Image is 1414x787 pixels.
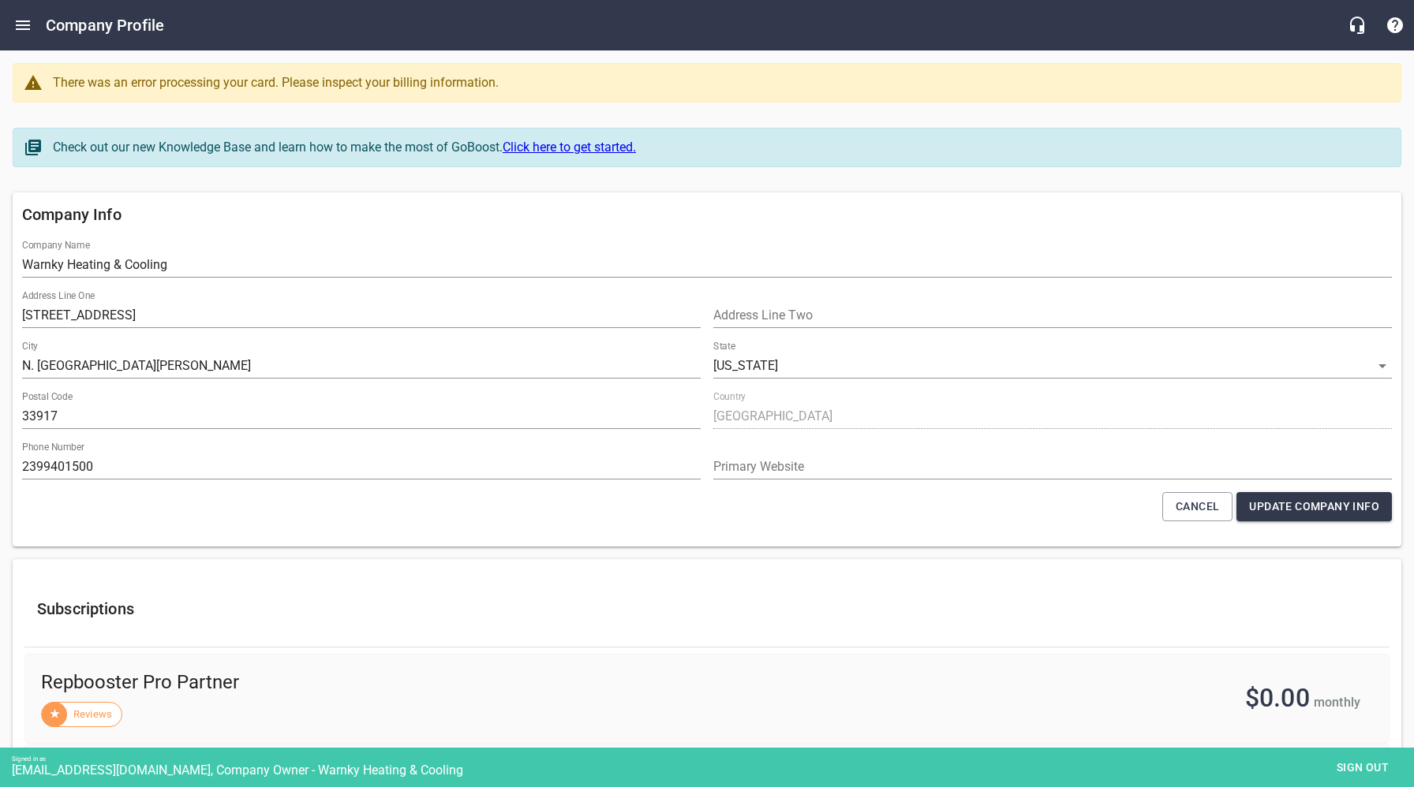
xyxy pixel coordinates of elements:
[41,670,730,696] span: Repbooster Pro Partner
[22,241,90,251] label: Company Name
[12,763,1414,778] div: [EMAIL_ADDRESS][DOMAIN_NAME], Company Owner - Warnky Heating & Cooling
[13,63,1401,103] a: There was an error processing your card. Please inspect your billing information.
[713,393,746,402] label: Country
[1338,6,1376,44] button: Live Chat
[503,140,636,155] a: Click here to get started.
[1330,758,1396,778] span: Sign out
[1249,497,1379,517] span: Update Company Info
[41,702,122,727] div: Reviews
[22,443,84,453] label: Phone Number
[1162,492,1233,521] button: Cancel
[22,202,1392,227] h6: Company Info
[1376,6,1414,44] button: Support Portal
[22,292,95,301] label: Address Line One
[12,755,1414,763] div: Signed in as
[22,342,38,352] label: City
[1236,492,1392,521] button: Update Company Info
[37,596,1377,621] h6: Subscriptions
[1323,753,1402,782] button: Sign out
[22,393,73,402] label: Postal Code
[4,6,42,44] button: Open drawer
[1314,695,1360,710] span: monthly
[46,13,164,38] h6: Company Profile
[64,707,122,722] span: Reviews
[1245,683,1310,713] span: $0.00
[53,138,1385,157] div: Check out our new Knowledge Base and learn how to make the most of GoBoost.
[1176,497,1219,517] span: Cancel
[53,73,1385,92] div: There was an error processing your card. Please inspect your billing information.
[713,342,735,352] label: State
